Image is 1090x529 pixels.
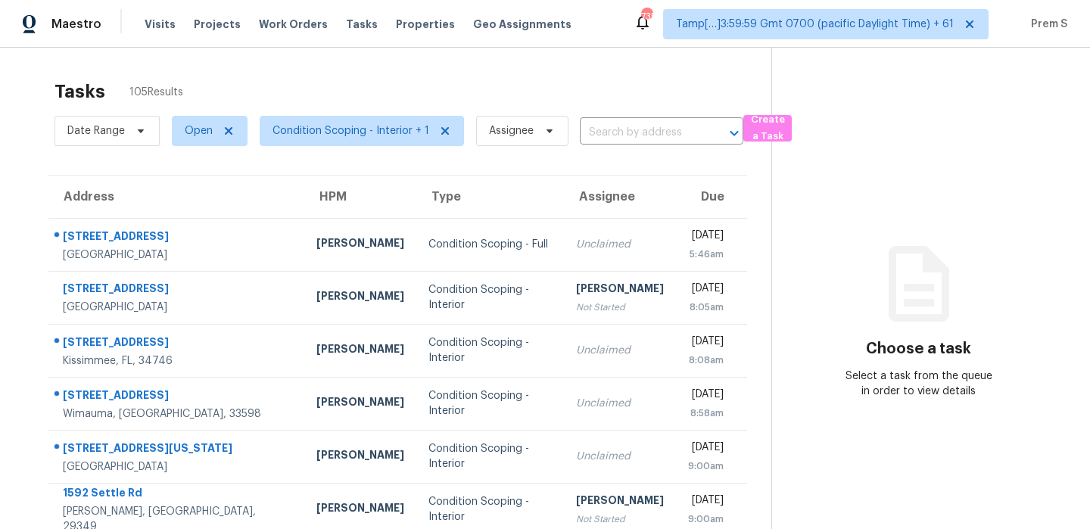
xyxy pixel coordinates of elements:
[489,123,534,138] span: Assignee
[1025,17,1067,32] span: Prem S
[67,123,125,138] span: Date Range
[866,341,971,356] h3: Choose a task
[316,288,404,307] div: [PERSON_NAME]
[428,335,552,366] div: Condition Scoping - Interior
[316,447,404,466] div: [PERSON_NAME]
[428,494,552,524] div: Condition Scoping - Interior
[54,84,105,99] h2: Tasks
[688,440,724,459] div: [DATE]
[316,235,404,254] div: [PERSON_NAME]
[48,176,304,218] th: Address
[63,459,292,475] div: [GEOGRAPHIC_DATA]
[751,111,784,146] span: Create a Task
[416,176,564,218] th: Type
[576,281,664,300] div: [PERSON_NAME]
[688,353,724,368] div: 8:08am
[63,406,292,422] div: Wimauma, [GEOGRAPHIC_DATA], 33598
[428,237,552,252] div: Condition Scoping - Full
[63,387,292,406] div: [STREET_ADDRESS]
[316,500,404,519] div: [PERSON_NAME]
[576,237,664,252] div: Unclaimed
[316,341,404,360] div: [PERSON_NAME]
[576,493,664,512] div: [PERSON_NAME]
[473,17,571,32] span: Geo Assignments
[688,300,724,315] div: 8:05am
[63,440,292,459] div: [STREET_ADDRESS][US_STATE]
[564,176,676,218] th: Assignee
[846,369,992,399] div: Select a task from the queue in order to view details
[346,19,378,30] span: Tasks
[63,229,292,247] div: [STREET_ADDRESS]
[576,343,664,358] div: Unclaimed
[63,300,292,315] div: [GEOGRAPHIC_DATA]
[688,334,724,353] div: [DATE]
[688,247,724,262] div: 5:46am
[194,17,241,32] span: Projects
[688,512,724,527] div: 9:00am
[676,176,747,218] th: Due
[688,493,724,512] div: [DATE]
[63,335,292,353] div: [STREET_ADDRESS]
[63,247,292,263] div: [GEOGRAPHIC_DATA]
[580,121,701,145] input: Search by address
[396,17,455,32] span: Properties
[428,441,552,471] div: Condition Scoping - Interior
[145,17,176,32] span: Visits
[688,406,724,421] div: 8:58am
[688,228,724,247] div: [DATE]
[576,449,664,464] div: Unclaimed
[272,123,429,138] span: Condition Scoping - Interior + 1
[129,85,183,100] span: 105 Results
[63,281,292,300] div: [STREET_ADDRESS]
[185,123,213,138] span: Open
[259,17,328,32] span: Work Orders
[428,388,552,419] div: Condition Scoping - Interior
[676,17,954,32] span: Tamp[…]3:59:59 Gmt 0700 (pacific Daylight Time) + 61
[51,17,101,32] span: Maestro
[641,9,652,24] div: 735
[63,353,292,369] div: Kissimmee, FL, 34746
[428,282,552,313] div: Condition Scoping - Interior
[576,512,664,527] div: Not Started
[743,115,792,142] button: Create a Task
[688,281,724,300] div: [DATE]
[688,459,724,474] div: 9:00am
[688,387,724,406] div: [DATE]
[63,485,292,504] div: 1592 Settle Rd
[316,394,404,413] div: [PERSON_NAME]
[724,123,745,144] button: Open
[576,300,664,315] div: Not Started
[304,176,416,218] th: HPM
[576,396,664,411] div: Unclaimed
